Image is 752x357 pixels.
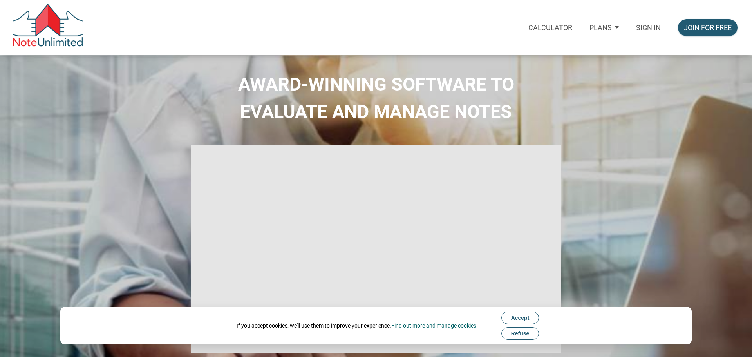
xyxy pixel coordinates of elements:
button: Accept [501,312,539,324]
a: Find out more and manage cookies [391,323,476,329]
a: Join for free [669,13,746,42]
span: Refuse [511,330,530,337]
h2: AWARD-WINNING SOFTWARE TO EVALUATE AND MANAGE NOTES [6,71,746,125]
button: Join for free [678,19,738,36]
p: Plans [589,24,612,32]
p: Sign in [636,24,661,32]
span: Accept [511,315,530,321]
p: Calculator [528,24,572,32]
button: Refuse [501,327,539,340]
a: Sign in [627,13,669,42]
div: If you accept cookies, we'll use them to improve your experience. [237,322,476,330]
button: Plans [581,13,627,42]
iframe: NoteUnlimited [191,145,561,353]
a: Calculator [520,13,581,42]
div: Join for free [684,22,732,33]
